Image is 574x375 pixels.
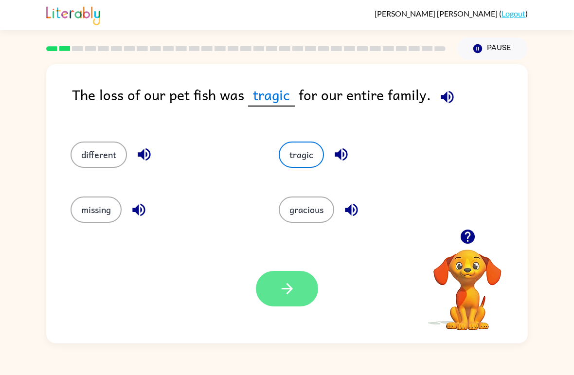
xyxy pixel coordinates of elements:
span: tragic [248,84,295,107]
button: gracious [279,196,334,223]
div: ( ) [375,9,528,18]
span: [PERSON_NAME] [PERSON_NAME] [375,9,499,18]
button: missing [71,196,122,223]
a: Logout [502,9,525,18]
img: Literably [46,4,100,25]
video: Your browser must support playing .mp4 files to use Literably. Please try using another browser. [419,234,516,332]
button: Pause [457,37,528,60]
button: tragic [279,142,324,168]
button: different [71,142,127,168]
div: The loss of our pet fish was for our entire family. [72,84,528,122]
